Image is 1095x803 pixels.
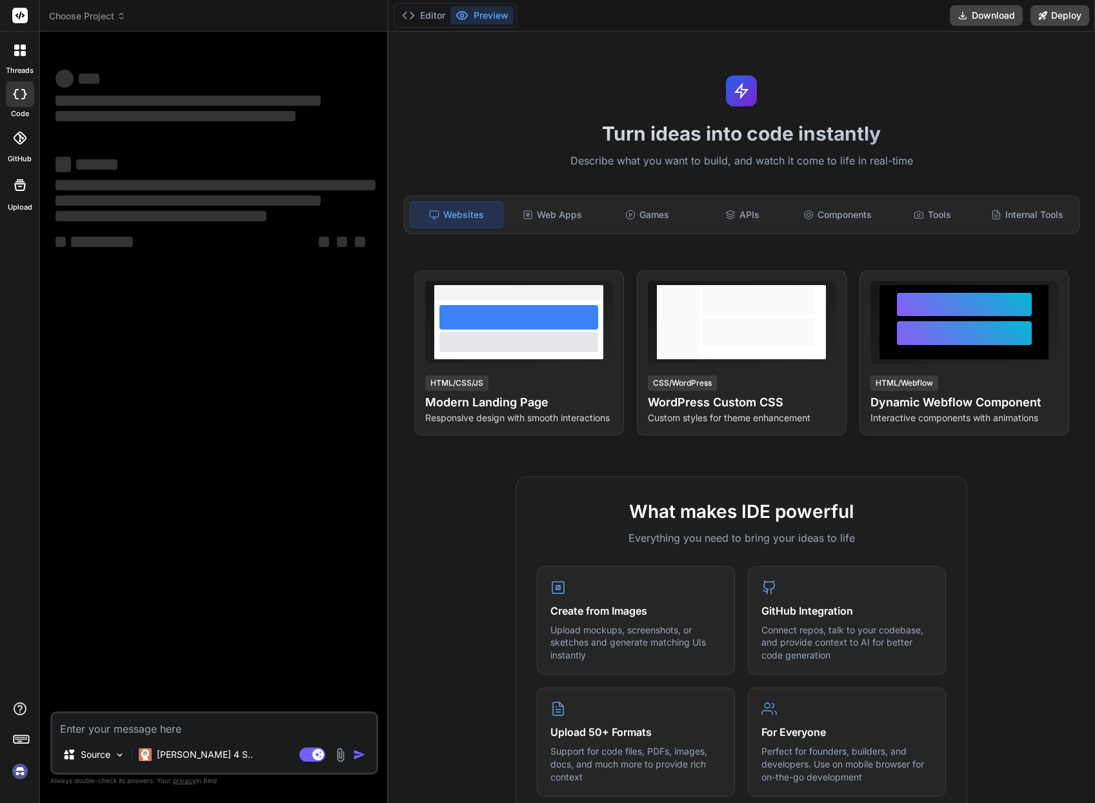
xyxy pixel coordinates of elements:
[550,724,721,740] h4: Upload 50+ Formats
[81,748,110,761] p: Source
[319,237,329,247] span: ‌
[353,748,366,761] img: icon
[410,201,503,228] div: Websites
[50,775,378,787] p: Always double-check its answers. Your in Bind
[981,201,1074,228] div: Internal Tools
[537,530,946,546] p: Everything you need to bring your ideas to life
[49,10,126,23] span: Choose Project
[601,201,693,228] div: Games
[870,393,1058,411] h4: Dynamic Webflow Component
[71,237,133,247] span: ‌
[9,760,31,782] img: signin
[55,180,376,190] span: ‌
[886,201,978,228] div: Tools
[55,70,74,88] span: ‌
[55,237,66,247] span: ‌
[761,624,932,662] p: Connect repos, talk to your codebase, and provide context to AI for better code generation
[696,201,789,228] div: APIs
[550,624,721,662] p: Upload mockups, screenshots, or sketches and generate matching UIs instantly
[1030,5,1089,26] button: Deploy
[396,122,1087,145] h1: Turn ideas into code instantly
[761,603,932,619] h4: GitHub Integration
[8,202,32,213] label: Upload
[425,411,613,424] p: Responsive design with smooth interactions
[450,6,514,25] button: Preview
[425,393,613,411] h4: Modern Landing Page
[55,195,321,206] span: ‌
[55,211,266,221] span: ‌
[79,74,99,84] span: ‌
[55,95,321,106] span: ‌
[397,6,450,25] button: Editor
[333,748,348,762] img: attachment
[870,411,1058,424] p: Interactive components with animations
[8,154,32,164] label: GitHub
[791,201,883,228] div: Components
[55,111,296,121] span: ‌
[11,108,29,119] label: code
[139,748,152,761] img: Claude 4 Sonnet
[173,777,196,784] span: privacy
[761,724,932,740] h4: For Everyone
[337,237,347,247] span: ‌
[550,745,721,783] p: Support for code files, PDFs, images, docs, and much more to provide rich context
[76,159,117,170] span: ‌
[396,153,1087,170] p: Describe what you want to build, and watch it come to life in real-time
[506,201,598,228] div: Web Apps
[761,745,932,783] p: Perfect for founders, builders, and developers. Use on mobile browser for on-the-go development
[425,375,488,391] div: HTML/CSS/JS
[6,65,34,76] label: threads
[114,749,125,760] img: Pick Models
[550,603,721,619] h4: Create from Images
[537,498,946,525] h2: What makes IDE powerful
[648,411,836,424] p: Custom styles for theme enhancement
[648,393,836,411] h4: WordPress Custom CSS
[648,375,717,391] div: CSS/WordPress
[355,237,365,247] span: ‌
[950,5,1023,26] button: Download
[870,375,938,391] div: HTML/Webflow
[55,157,71,172] span: ‌
[157,748,253,761] p: [PERSON_NAME] 4 S..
